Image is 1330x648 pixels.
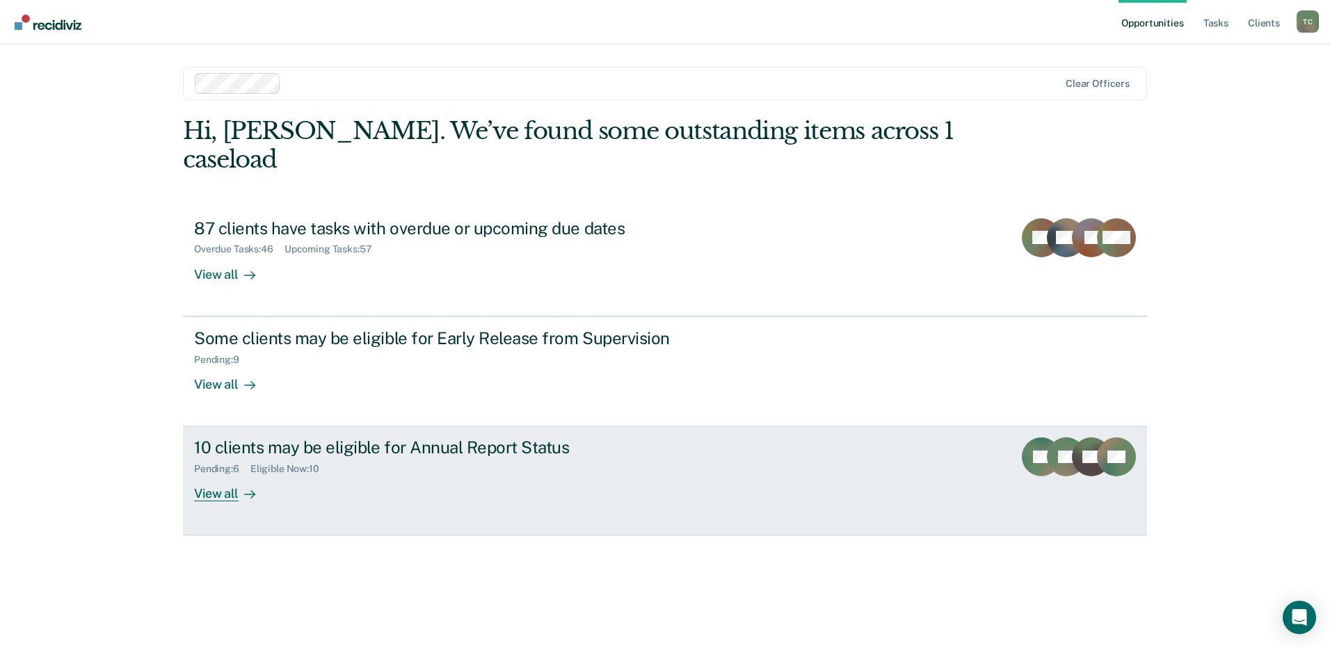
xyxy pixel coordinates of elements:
[194,218,682,238] div: 87 clients have tasks with overdue or upcoming due dates
[194,328,682,348] div: Some clients may be eligible for Early Release from Supervision
[1297,10,1319,33] button: Profile dropdown button
[250,463,330,475] div: Eligible Now : 10
[194,463,250,475] div: Pending : 6
[1283,601,1316,634] div: Open Intercom Messenger
[15,15,81,30] img: Recidiviz
[194,243,285,255] div: Overdue Tasks : 46
[194,437,682,457] div: 10 clients may be eligible for Annual Report Status
[194,365,272,392] div: View all
[183,117,954,174] div: Hi, [PERSON_NAME]. We’ve found some outstanding items across 1 caseload
[1066,78,1130,90] div: Clear officers
[1297,10,1319,33] div: T C
[194,354,250,366] div: Pending : 9
[183,316,1147,426] a: Some clients may be eligible for Early Release from SupervisionPending:9View all
[194,475,272,502] div: View all
[285,243,383,255] div: Upcoming Tasks : 57
[183,207,1147,316] a: 87 clients have tasks with overdue or upcoming due datesOverdue Tasks:46Upcoming Tasks:57View all
[194,255,272,282] div: View all
[183,426,1147,535] a: 10 clients may be eligible for Annual Report StatusPending:6Eligible Now:10View all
